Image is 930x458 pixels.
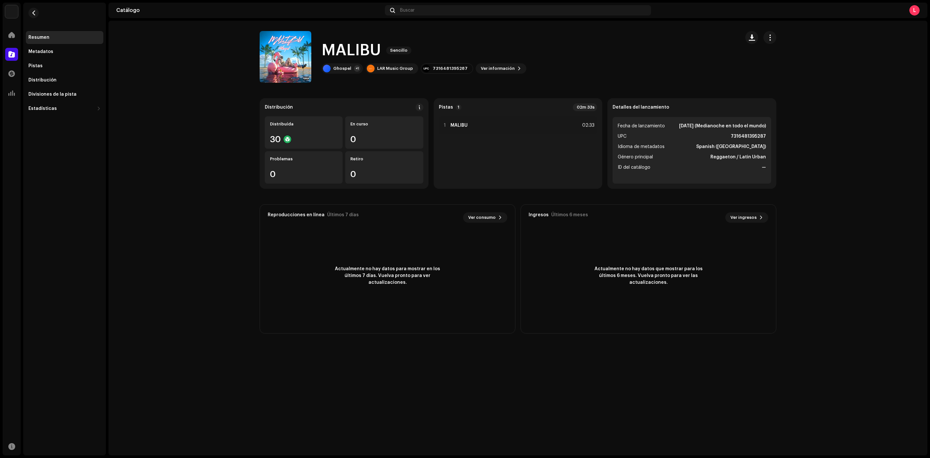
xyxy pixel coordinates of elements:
img: 297a105e-aa6c-4183-9ff4-27133c00f2e2 [5,5,18,18]
div: Ghospel [333,66,351,71]
span: UPC [618,133,626,140]
div: 02:33 [580,122,594,129]
img: 5f1bf6eb-18a8-4bcf-b0ef-cd22c8526249 [367,65,375,72]
span: Ver ingresos [730,211,757,224]
div: Pistas [28,63,43,69]
strong: — [762,164,766,171]
re-m-nav-item: Pistas [26,59,103,72]
h1: MALIBU [322,40,381,61]
div: Distribución [265,105,293,110]
button: Ver información [476,63,526,74]
div: Últimos 6 meses [551,212,588,218]
button: Ver ingresos [725,212,768,223]
span: Actualmente no hay datos que mostrar para los últimos 6 meses. Vuelva pronto para ver las actuali... [590,266,707,286]
div: +1 [354,65,360,72]
div: Metadatos [28,49,53,54]
span: Idioma de metadatos [618,143,665,151]
div: 7316481395287 [433,66,468,71]
span: Ver información [481,62,515,75]
span: Ver consumo [468,211,496,224]
strong: [DATE] (Medianoche en todo el mundo) [679,122,766,130]
strong: Spanish ([GEOGRAPHIC_DATA]) [696,143,766,151]
re-m-nav-item: Divisiones de la pista [26,88,103,101]
div: 02m 33s [573,103,597,111]
re-m-nav-item: Resumen [26,31,103,44]
div: Reproducciones en línea [268,212,325,218]
div: Retiro [350,156,418,162]
re-m-nav-item: Metadatos [26,45,103,58]
span: Fecha de lanzamiento [618,122,665,130]
div: Problemas [270,156,337,162]
span: Buscar [400,8,415,13]
div: Distribuída [270,122,337,127]
strong: MALIBU [450,123,468,128]
strong: Reggaeton / Latin Urban [710,153,766,161]
span: Sencillo [386,47,411,54]
div: Resumen [28,35,49,40]
div: Divisiones de la pista [28,92,77,97]
span: Género principal [618,153,653,161]
div: Ingresos [529,212,549,218]
div: Últimos 7 días [327,212,359,218]
div: En curso [350,122,418,127]
div: Estadísticas [28,106,57,111]
p-badge: 1 [456,104,461,110]
strong: 7316481395287 [731,133,766,140]
span: Actualmente no hay datos para mostrar en los últimos 7 días. Vuelva pronto para ver actualizaciones. [329,266,446,286]
re-m-nav-item: Distribución [26,74,103,87]
div: Catálogo [116,8,382,13]
div: L [909,5,920,16]
button: Ver consumo [463,212,507,223]
strong: Pistas [439,105,453,110]
strong: Detalles del lanzamiento [613,105,669,110]
re-m-nav-dropdown: Estadísticas [26,102,103,115]
div: LAR Music Group [377,66,413,71]
div: Distribución [28,78,57,83]
span: ID del catálogo [618,164,650,171]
